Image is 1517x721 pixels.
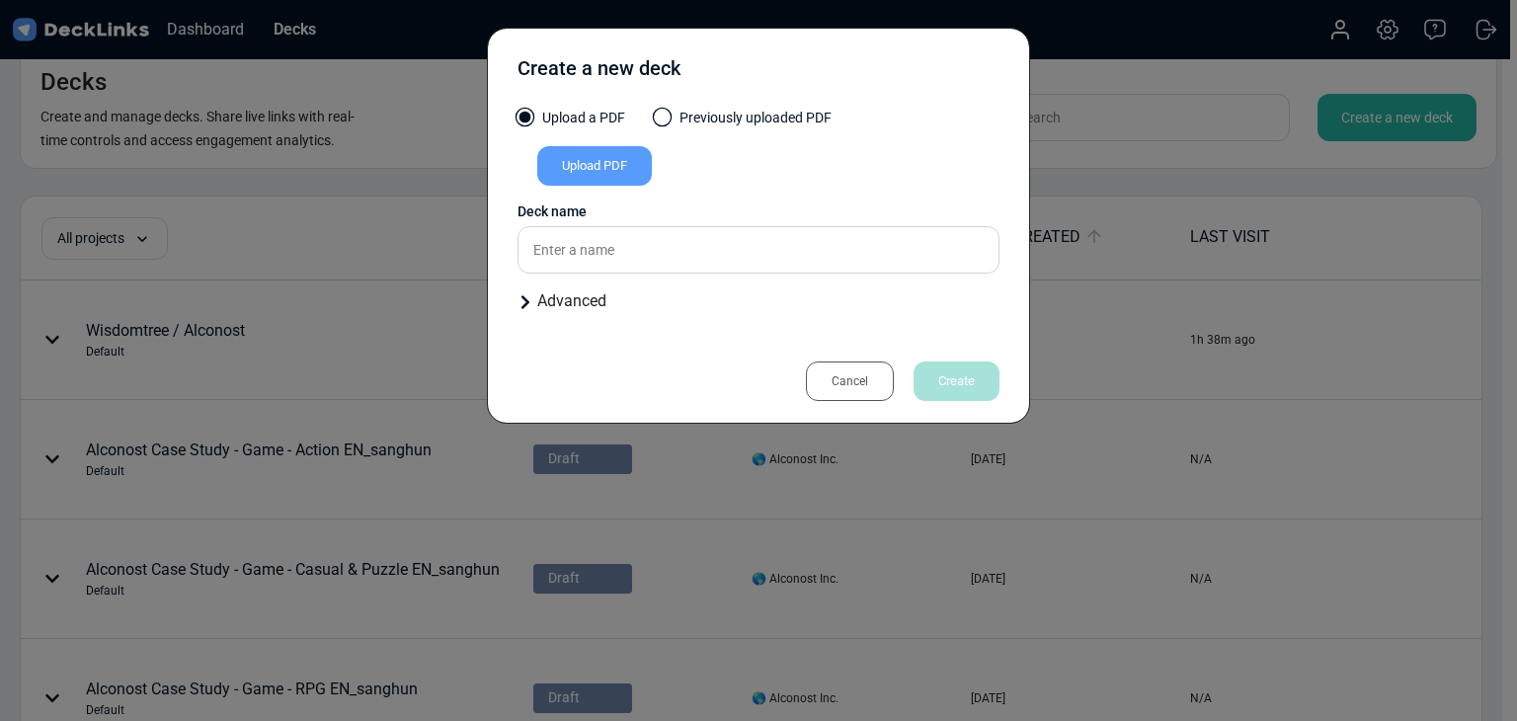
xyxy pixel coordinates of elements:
[655,108,832,138] label: Previously uploaded PDF
[518,201,999,222] div: Deck name
[518,53,680,93] div: Create a new deck
[806,361,894,401] div: Cancel
[518,108,625,138] label: Upload a PDF
[518,226,999,274] input: Enter a name
[537,146,652,186] div: Upload PDF
[518,289,999,313] div: Advanced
